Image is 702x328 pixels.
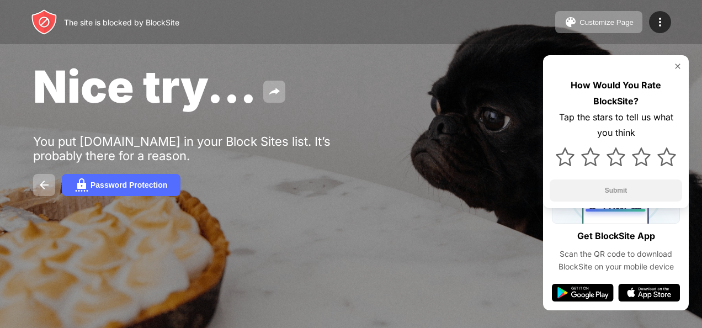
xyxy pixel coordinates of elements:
div: Password Protection [91,181,167,189]
img: star.svg [556,147,575,166]
img: star.svg [607,147,625,166]
img: back.svg [38,178,51,192]
div: Tap the stars to tell us what you think [550,109,682,141]
img: star.svg [632,147,651,166]
div: How Would You Rate BlockSite? [550,77,682,109]
div: Scan the QR code to download BlockSite on your mobile device [552,248,680,273]
div: Customize Page [579,18,634,27]
img: star.svg [657,147,676,166]
img: password.svg [75,178,88,192]
img: app-store.svg [618,284,680,301]
span: Nice try... [33,60,257,113]
img: google-play.svg [552,284,614,301]
img: header-logo.svg [31,9,57,35]
img: rate-us-close.svg [673,62,682,71]
img: menu-icon.svg [653,15,667,29]
button: Password Protection [62,174,180,196]
img: share.svg [268,85,281,98]
img: star.svg [581,147,600,166]
div: The site is blocked by BlockSite [64,18,179,27]
img: pallet.svg [564,15,577,29]
button: Customize Page [555,11,642,33]
div: You put [DOMAIN_NAME] in your Block Sites list. It’s probably there for a reason. [33,134,374,163]
button: Submit [550,179,682,202]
